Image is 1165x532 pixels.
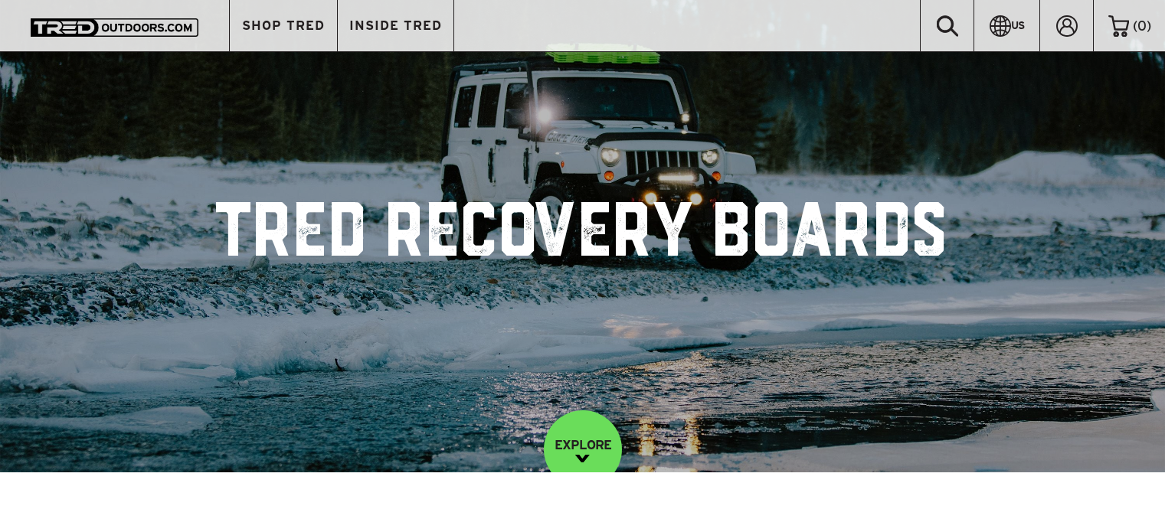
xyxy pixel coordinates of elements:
[1133,19,1151,33] span: ( )
[1108,15,1129,37] img: cart-icon
[349,19,442,32] span: INSIDE TRED
[1137,18,1147,33] span: 0
[544,410,622,488] a: EXPLORE
[31,18,198,37] img: TRED Outdoors America
[242,19,325,32] span: SHOP TRED
[575,455,590,462] img: down-image
[216,202,949,271] h1: TRED Recovery Boards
